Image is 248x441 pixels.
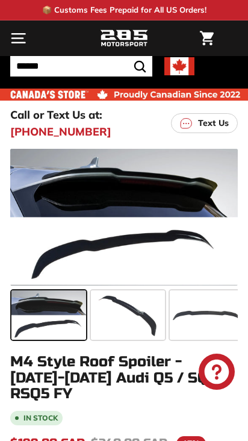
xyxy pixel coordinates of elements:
[171,113,238,133] a: Text Us
[194,21,220,55] a: Cart
[10,56,152,77] input: Search
[10,124,111,140] a: [PHONE_NUMBER]
[100,28,148,49] img: Logo_285_Motorsport_areodynamics_components
[195,354,238,393] inbox-online-store-chat: Shopify online store chat
[198,117,229,130] p: Text Us
[10,354,238,402] h1: M4 Style Roof Spoiler - [DATE]-[DATE] Audi Q5 / SQ5 / RSQ5 FY
[10,107,102,123] p: Call or Text Us at:
[42,4,206,16] p: 📦 Customs Fees Prepaid for All US Orders!
[23,414,58,422] b: In stock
